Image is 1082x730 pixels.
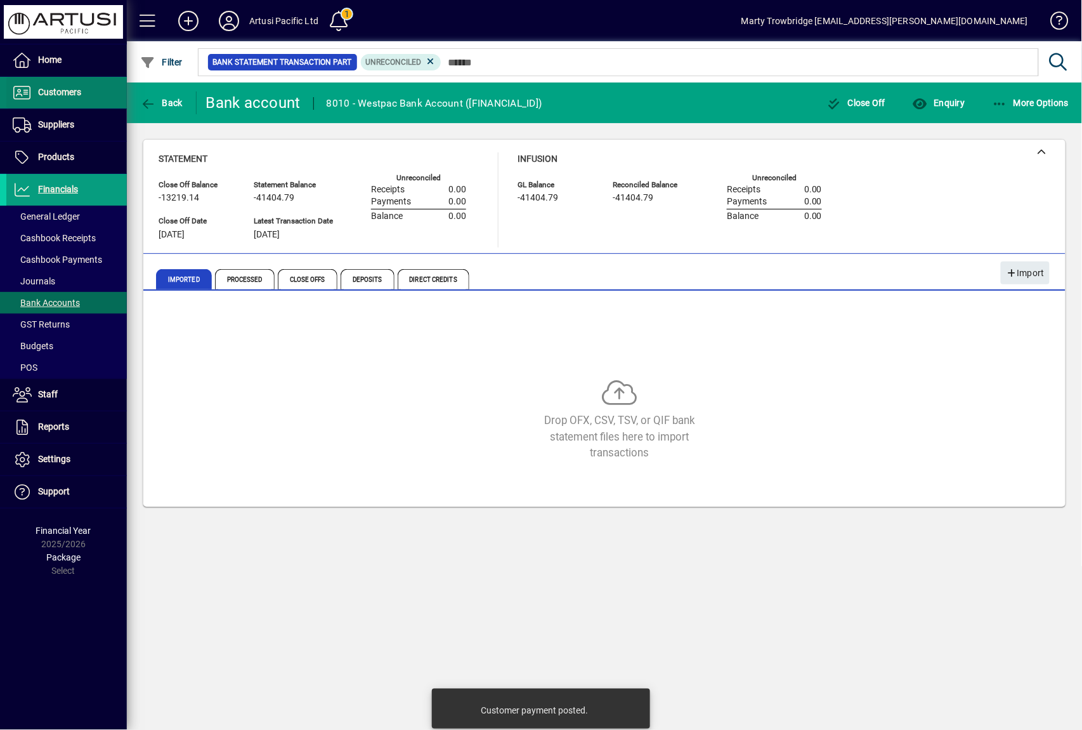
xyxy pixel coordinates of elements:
a: Budgets [6,335,127,357]
a: Suppliers [6,109,127,141]
a: Journals [6,270,127,292]
span: Import [1006,263,1045,284]
span: Balance [371,211,403,222]
label: Unreconciled [396,174,441,182]
span: Reconciled Balance [613,181,689,189]
span: Package [46,552,81,562]
div: Bank account [206,93,301,113]
span: Suppliers [38,119,74,129]
div: Marty Trowbridge [EMAIL_ADDRESS][PERSON_NAME][DOMAIN_NAME] [741,11,1028,31]
a: Reports [6,411,127,443]
a: Cashbook Payments [6,249,127,270]
label: Unreconciled [752,174,797,182]
span: Close Off Date [159,217,235,225]
span: Cashbook Payments [13,255,102,265]
span: Support [38,486,70,496]
span: Enquiry [912,98,965,108]
span: POS [13,362,37,373]
a: Products [6,142,127,173]
span: -41404.79 [613,193,653,203]
span: Imported [156,269,212,289]
span: -13219.14 [159,193,199,203]
a: Home [6,44,127,76]
span: Back [140,98,183,108]
span: Direct Credits [398,269,469,289]
button: More Options [989,91,1072,114]
span: 0.00 [448,211,466,222]
span: GL Balance [518,181,594,189]
span: Filter [140,57,183,67]
span: Deposits [341,269,394,289]
span: Reports [38,421,69,432]
a: Knowledge Base [1041,3,1066,44]
span: Products [38,152,74,162]
app-page-header-button: Back [127,91,197,114]
span: -41404.79 [254,193,294,203]
a: POS [6,357,127,378]
button: Add [168,10,209,32]
button: Filter [137,51,186,74]
span: Home [38,55,62,65]
span: Financial Year [36,526,91,536]
a: Cashbook Receipts [6,227,127,249]
span: Receipts [727,185,760,195]
span: Staff [38,389,58,399]
span: Payments [727,197,767,207]
span: Cashbook Receipts [13,233,96,243]
span: Budgets [13,341,53,351]
span: -41404.79 [518,193,558,203]
div: Drop OFX, CSV, TSV, or QIF bank statement files here to import transactions [525,413,715,461]
span: [DATE] [254,230,280,240]
span: Close Offs [278,269,337,289]
span: Close Off Balance [159,181,235,189]
div: Customer payment posted. [481,704,589,717]
a: Bank Accounts [6,292,127,314]
a: Customers [6,77,127,109]
span: Close Off [826,98,886,108]
span: Receipts [371,185,405,195]
span: Customers [38,87,81,97]
span: Bank Statement Transaction Part [213,56,352,69]
span: Settings [38,454,70,464]
span: Latest Transaction Date [254,217,333,225]
mat-chip: Reconciliation Status: Unreconciled [361,54,441,70]
span: 0.00 [804,197,822,207]
span: 0.00 [804,211,822,222]
span: GST Returns [13,319,70,329]
span: Payments [371,197,411,207]
a: Staff [6,379,127,411]
span: Balance [727,211,759,222]
span: [DATE] [159,230,185,240]
a: GST Returns [6,314,127,335]
span: More Options [992,98,1069,108]
a: General Ledger [6,206,127,227]
span: Journals [13,276,55,286]
button: Back [137,91,186,114]
span: 0.00 [804,185,822,195]
a: Settings [6,444,127,475]
span: General Ledger [13,211,80,222]
a: Support [6,476,127,508]
button: Close Off [823,91,889,114]
button: Enquiry [909,91,968,114]
button: Import [1001,262,1050,284]
span: Statement Balance [254,181,333,189]
span: Financials [38,184,78,194]
span: Bank Accounts [13,298,80,308]
span: 0.00 [448,185,466,195]
div: 8010 - Westpac Bank Account ([FINANCIAL_ID]) [327,93,542,114]
div: Artusi Pacific Ltd [249,11,318,31]
button: Profile [209,10,249,32]
span: 0.00 [448,197,466,207]
span: Processed [215,269,275,289]
span: Unreconciled [366,58,422,67]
